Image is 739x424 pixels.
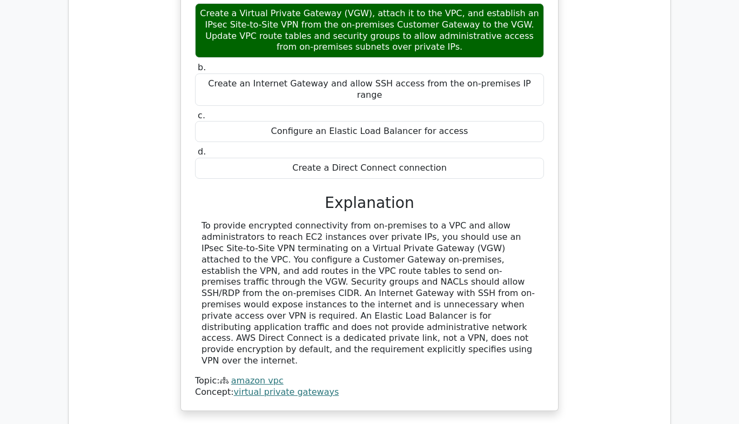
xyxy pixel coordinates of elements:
div: Configure an Elastic Load Balancer for access [195,121,544,142]
div: Concept: [195,387,544,398]
span: c. [198,110,205,120]
div: To provide encrypted connectivity from on-premises to a VPC and allow administrators to reach EC2... [201,220,538,366]
h3: Explanation [201,194,538,212]
span: d. [198,146,206,157]
div: Create a Direct Connect connection [195,158,544,179]
span: b. [198,62,206,72]
a: amazon vpc [231,375,284,386]
a: virtual private gateways [234,387,339,397]
div: Topic: [195,375,544,387]
div: Create a Virtual Private Gateway (VGW), attach it to the VPC, and establish an IPsec Site-to-Site... [195,3,544,58]
div: Create an Internet Gateway and allow SSH access from the on-premises IP range [195,73,544,106]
